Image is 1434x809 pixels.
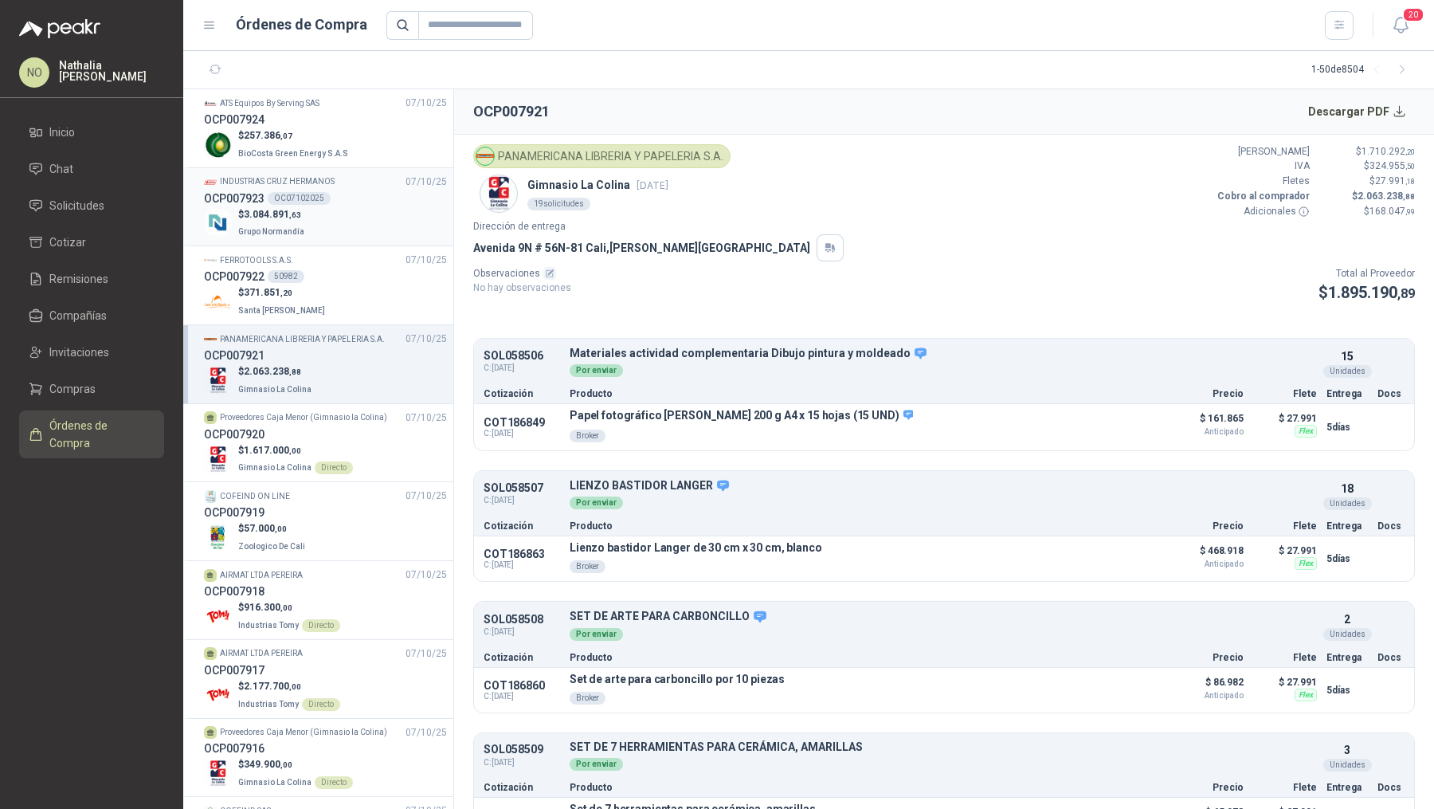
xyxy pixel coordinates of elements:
a: Solicitudes [19,190,164,221]
p: $ [238,128,351,143]
span: 07/10/25 [406,567,447,583]
p: SET DE ARTE PARA CARBONCILLO [570,610,1317,624]
h3: OCP007924 [204,111,264,128]
p: COT186860 [484,679,560,692]
span: ,00 [280,760,292,769]
span: ,07 [280,132,292,140]
span: Gimnasio La Colina [238,778,311,787]
div: PANAMERICANA LIBRERIA Y PAPELERIA S.A. [473,144,731,168]
a: Compras [19,374,164,404]
a: Company LogoATS Equipos By Serving SAS07/10/25 OCP007924Company Logo$257.386,07BioCosta Green Ene... [204,96,447,161]
p: Set de arte para carboncillo por 10 piezas [570,673,785,685]
span: ,00 [280,603,292,612]
span: Invitaciones [49,344,109,361]
p: 2 [1344,611,1350,628]
span: Remisiones [49,270,108,288]
p: $ [238,757,353,772]
span: Cotizar [49,234,86,251]
span: Santa [PERSON_NAME] [238,306,325,315]
p: Flete [1253,783,1317,792]
div: Unidades [1323,628,1372,641]
span: C: [DATE] [484,494,560,507]
span: ,20 [280,289,292,297]
p: Dirección de entrega [473,219,1415,234]
a: Remisiones [19,264,164,294]
p: 5 días [1326,549,1368,568]
p: FERROTOOLS S.A.S. [220,254,293,267]
span: Solicitudes [49,197,104,214]
a: Company LogoINDUSTRIAS CRUZ HERMANOS07/10/25 OCP007923OC07102025Company Logo$3.084.891,63Grupo No... [204,175,447,240]
div: Flex [1295,557,1317,570]
a: AIRMAT LTDA PEREIRA07/10/25 OCP007917Company Logo$2.177.700,00Industrias TomyDirecto [204,646,447,712]
div: Broker [570,692,605,705]
a: Proveedores Caja Menor (Gimnasio la Colina)07/10/25 OCP007916Company Logo$349.900,00Gimnasio La C... [204,725,447,791]
div: 19 solicitudes [527,198,590,210]
p: INDUSTRIAS CRUZ HERMANOS [220,175,335,188]
p: Cotización [484,521,560,531]
img: Company Logo [204,254,217,267]
div: Unidades [1323,497,1372,510]
p: Nathalia [PERSON_NAME] [59,60,164,82]
p: Producto [570,653,1154,662]
span: 3.084.891 [244,209,301,220]
span: 916.300 [244,602,292,613]
p: COT186863 [484,548,560,560]
span: 07/10/25 [406,646,447,662]
p: $ [238,207,308,222]
h3: OCP007917 [204,662,264,679]
span: C: [DATE] [484,429,560,438]
span: Compras [49,380,96,398]
p: IVA [1214,159,1310,174]
span: 07/10/25 [406,253,447,268]
img: Company Logo [204,332,217,345]
p: $ 27.991 [1253,409,1317,428]
p: Observaciones [473,266,571,281]
img: Logo peakr [19,19,100,38]
button: 20 [1386,11,1415,40]
img: Company Logo [204,524,232,552]
span: 57.000 [244,523,287,534]
a: Invitaciones [19,337,164,367]
span: Compañías [49,307,107,324]
p: Entrega [1326,653,1368,662]
div: Broker [570,430,605,442]
div: Por enviar [570,758,623,771]
span: ,63 [289,210,301,219]
p: COT186849 [484,416,560,429]
span: ,00 [289,446,301,455]
h3: OCP007920 [204,426,264,443]
div: Directo [315,776,353,789]
span: C: [DATE] [484,756,560,769]
p: Precio [1164,783,1244,792]
span: Anticipado [1164,428,1244,436]
span: Gimnasio La Colina [238,463,311,472]
p: Cotización [484,653,560,662]
p: Entrega [1326,389,1368,399]
span: Inicio [49,124,75,141]
p: Cotización [484,783,560,792]
span: 07/10/25 [406,175,447,190]
span: ,00 [289,682,301,691]
p: Proveedores Caja Menor (Gimnasio la Colina) [220,726,387,739]
p: Docs [1377,783,1405,792]
a: Chat [19,154,164,184]
p: $ 86.982 [1164,673,1244,700]
span: C: [DATE] [484,362,560,375]
p: Adicionales [1214,204,1310,219]
span: 07/10/25 [406,725,447,740]
span: ,88 [1403,192,1415,201]
span: Anticipado [1164,692,1244,700]
span: ,00 [275,524,287,533]
div: OC07102025 [268,192,331,205]
span: 27.991 [1375,175,1415,187]
p: Docs [1377,653,1405,662]
div: 50982 [268,270,304,283]
div: Directo [302,698,340,711]
div: Por enviar [570,497,623,509]
span: Gimnasio La Colina [238,385,311,394]
p: $ [1319,159,1415,174]
p: $ [1319,174,1415,189]
p: PANAMERICANA LIBRERIA Y PAPELERIA S.A. [220,333,385,346]
p: Flete [1253,521,1317,531]
p: SOL058508 [484,614,560,626]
